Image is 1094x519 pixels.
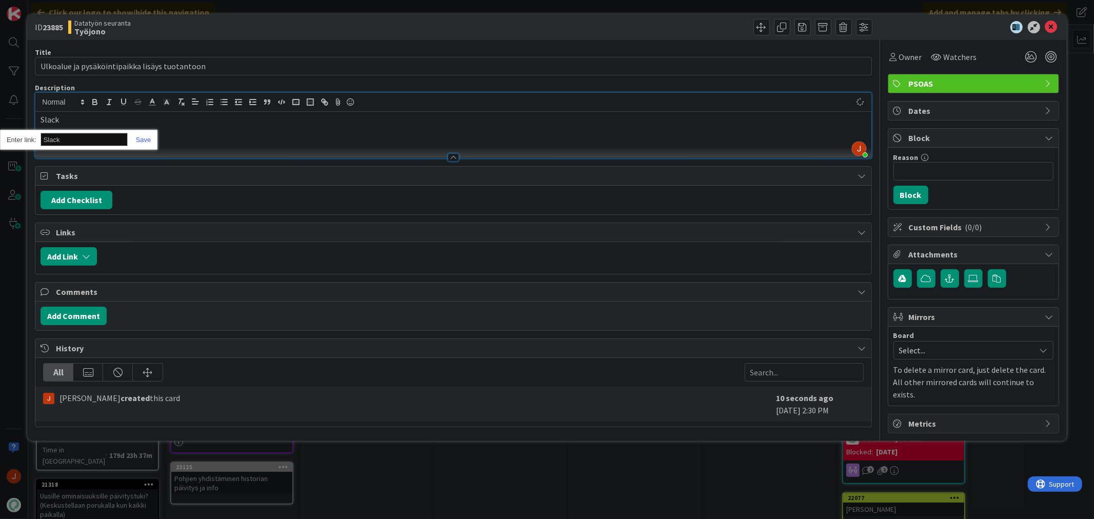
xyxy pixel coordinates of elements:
[745,363,864,382] input: Search...
[909,248,1040,261] span: Attachments
[852,142,866,156] img: AAcHTtdL3wtcyn1eGseKwND0X38ITvXuPg5_7r7WNcK5=s96-c
[56,226,852,238] span: Links
[35,21,63,33] span: ID
[44,364,73,381] div: All
[909,311,1040,323] span: Mirrors
[22,2,47,14] span: Support
[41,307,107,325] button: Add Comment
[56,286,852,298] span: Comments
[909,105,1040,117] span: Dates
[59,392,180,404] span: [PERSON_NAME] this card
[41,191,112,209] button: Add Checklist
[893,186,928,204] button: Block
[899,51,922,63] span: Owner
[944,51,977,63] span: Watchers
[909,77,1040,90] span: PSOAS
[35,83,75,92] span: Description
[893,332,914,339] span: Board
[777,392,864,416] div: [DATE] 2:30 PM
[893,153,919,162] label: Reason
[56,170,852,182] span: Tasks
[74,27,131,35] b: Työjono
[41,114,866,126] p: Slack
[965,222,982,232] span: ( 0/0 )
[41,247,97,266] button: Add Link
[899,343,1030,357] span: Select...
[909,221,1040,233] span: Custom Fields
[41,133,128,146] input: https://quilljs.com
[777,393,834,403] b: 10 seconds ago
[893,364,1053,401] p: To delete a mirror card, just delete the card. All other mirrored cards will continue to exists.
[35,57,871,75] input: type card name here...
[43,393,54,404] img: JM
[909,417,1040,430] span: Metrics
[74,19,131,27] span: Datatyön seuranta
[909,132,1040,144] span: Block
[56,342,852,354] span: History
[35,48,51,57] label: Title
[121,393,150,403] b: created
[43,22,63,32] b: 23885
